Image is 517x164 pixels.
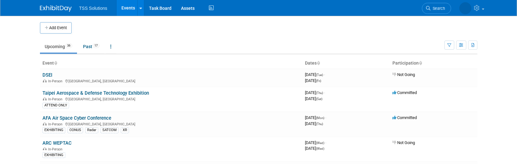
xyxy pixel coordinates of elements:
a: Upcoming36 [40,41,77,53]
img: Paul Lefton [459,2,471,14]
span: In-Person [48,79,64,83]
span: - [324,90,325,95]
span: In-Person [48,97,64,101]
div: EXHIBITING [42,152,65,158]
span: (Wed) [316,141,324,145]
span: Not Going [392,140,415,145]
div: CONUS [68,127,83,133]
span: [DATE] [305,115,326,120]
span: Committed [392,115,417,120]
span: 36 [65,43,72,48]
span: (Tue) [316,73,323,77]
img: In-Person Event [43,79,47,82]
img: In-Person Event [43,97,47,100]
span: TSS Solutions [79,6,107,11]
span: (Mon) [316,116,324,120]
div: ATTEND ONLY [42,103,69,108]
a: AFA Air Space Cyber Conference [42,115,111,121]
th: Participation [390,58,477,69]
span: [DATE] [305,72,325,77]
a: Sort by Event Name [54,60,57,66]
span: (Fri) [316,79,321,83]
span: In-Person [48,147,64,151]
img: In-Person Event [43,147,47,150]
span: [DATE] [305,140,326,145]
span: 17 [93,43,100,48]
button: Add Event [40,22,72,34]
div: [GEOGRAPHIC_DATA], [GEOGRAPHIC_DATA] [42,96,300,101]
a: DSEI [42,72,52,78]
span: (Sat) [316,97,322,101]
div: XR [121,127,129,133]
span: (Thu) [316,91,323,95]
span: Search [430,6,445,11]
a: Taipei Aerospace & Defense Technology Exhibition [42,90,149,96]
a: ARC WEPTAC [42,140,72,146]
a: Sort by Start Date [317,60,320,66]
th: Event [40,58,302,69]
a: Sort by Participation Type [419,60,422,66]
span: [DATE] [305,78,321,83]
span: - [325,140,326,145]
span: [DATE] [305,96,322,101]
span: (Wed) [316,147,324,150]
span: Not Going [392,72,415,77]
span: [DATE] [305,146,324,151]
span: In-Person [48,122,64,126]
span: - [324,72,325,77]
span: [DATE] [305,90,325,95]
a: Past17 [78,41,104,53]
img: ExhibitDay [40,5,72,12]
div: [GEOGRAPHIC_DATA], [GEOGRAPHIC_DATA] [42,121,300,126]
div: SATCOM [100,127,119,133]
span: (Thu) [316,122,323,126]
span: - [325,115,326,120]
span: [DATE] [305,121,323,126]
div: EXHIBITING [42,127,65,133]
div: Radar [85,127,98,133]
span: Committed [392,90,417,95]
a: Search [422,3,451,14]
img: In-Person Event [43,122,47,125]
th: Dates [302,58,390,69]
div: [GEOGRAPHIC_DATA], [GEOGRAPHIC_DATA] [42,78,300,83]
